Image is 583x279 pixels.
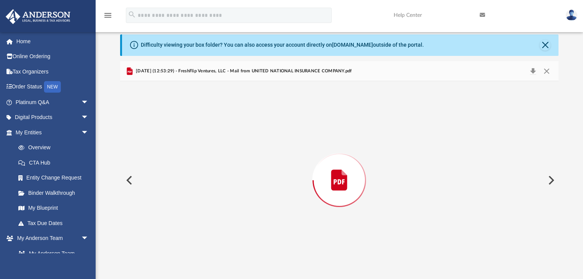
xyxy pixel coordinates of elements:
[11,246,93,261] a: My Anderson Team
[120,61,559,279] div: Preview
[5,79,100,95] a: Order StatusNEW
[542,170,559,191] button: Next File
[11,155,100,170] a: CTA Hub
[5,64,100,79] a: Tax Organizers
[81,231,96,246] span: arrow_drop_down
[11,215,100,231] a: Tax Due Dates
[5,34,100,49] a: Home
[81,110,96,126] span: arrow_drop_down
[526,66,540,77] button: Download
[11,201,96,216] a: My Blueprint
[11,140,100,155] a: Overview
[5,125,100,140] a: My Entitiesarrow_drop_down
[81,125,96,140] span: arrow_drop_down
[141,41,424,49] div: Difficulty viewing your box folder? You can also access your account directly on outside of the p...
[103,15,112,20] a: menu
[11,185,100,201] a: Binder Walkthrough
[5,231,96,246] a: My Anderson Teamarrow_drop_down
[3,9,73,24] img: Anderson Advisors Platinum Portal
[5,49,100,64] a: Online Ordering
[128,10,136,19] i: search
[103,11,112,20] i: menu
[81,95,96,110] span: arrow_drop_down
[5,110,100,125] a: Digital Productsarrow_drop_down
[120,170,137,191] button: Previous File
[566,10,577,21] img: User Pic
[5,95,100,110] a: Platinum Q&Aarrow_drop_down
[11,170,100,186] a: Entity Change Request
[332,42,373,48] a: [DOMAIN_NAME]
[44,81,61,93] div: NEW
[540,66,554,77] button: Close
[540,40,550,51] button: Close
[134,68,352,75] span: [DATE] (12:53:29) - FreshFlip Ventures, LLC - Mail from UNITED NATIONAL INSURANCE COMPANY.pdf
